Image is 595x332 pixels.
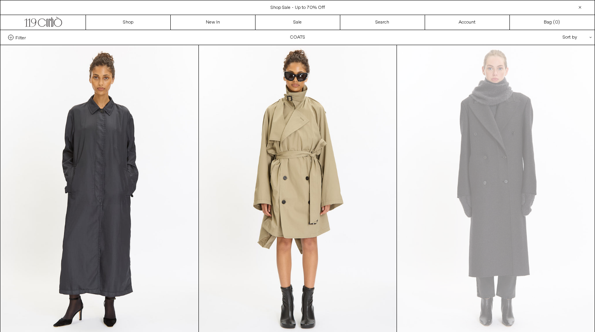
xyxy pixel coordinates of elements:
[15,35,26,40] span: Filter
[518,30,587,45] div: Sort by
[510,15,595,30] a: Bag ()
[255,15,340,30] a: Sale
[555,19,560,26] span: )
[86,15,171,30] a: Shop
[555,19,558,25] span: 0
[271,5,325,11] a: Shop Sale - Up to 70% Off
[425,15,510,30] a: Account
[171,15,255,30] a: New In
[340,15,425,30] a: Search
